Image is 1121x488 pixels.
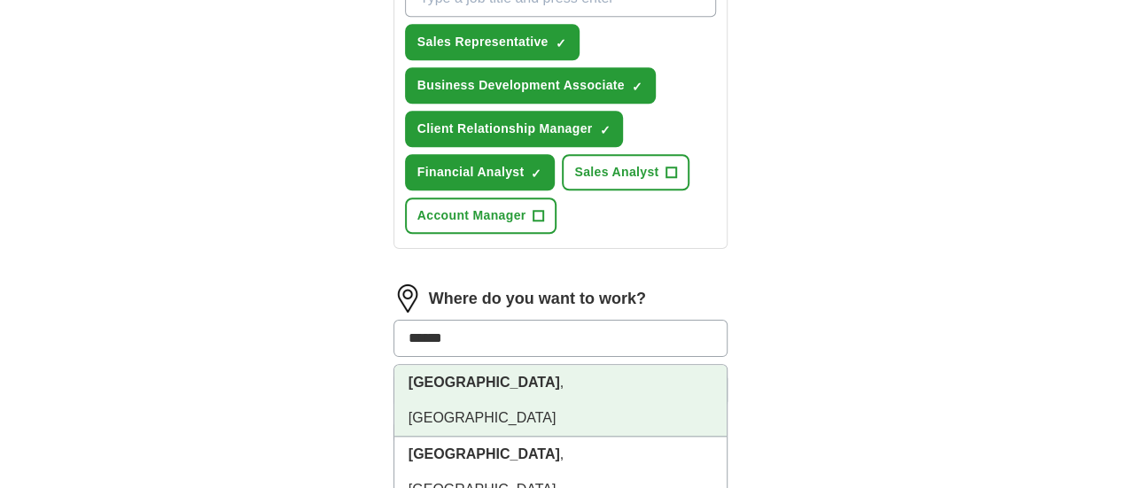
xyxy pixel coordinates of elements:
span: Business Development Associate [417,76,625,95]
button: Sales Representative✓ [405,24,580,60]
span: ✓ [531,167,541,181]
button: Client Relationship Manager✓ [405,111,624,147]
strong: [GEOGRAPHIC_DATA] [409,446,560,461]
strong: [GEOGRAPHIC_DATA] [409,375,560,390]
span: Account Manager [417,206,526,225]
span: ✓ [599,123,610,137]
label: Where do you want to work? [429,287,646,311]
button: Account Manager [405,198,557,234]
button: Financial Analyst✓ [405,154,556,190]
span: Client Relationship Manager [417,120,593,138]
span: Sales Representative [417,33,549,51]
span: ✓ [632,80,642,94]
span: ✓ [556,36,566,50]
li: , [GEOGRAPHIC_DATA] [394,365,728,437]
button: Business Development Associate✓ [405,67,656,104]
span: Sales Analyst [574,163,658,182]
span: Financial Analyst [417,163,525,182]
button: Sales Analyst [562,154,689,190]
img: location.png [393,284,422,313]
